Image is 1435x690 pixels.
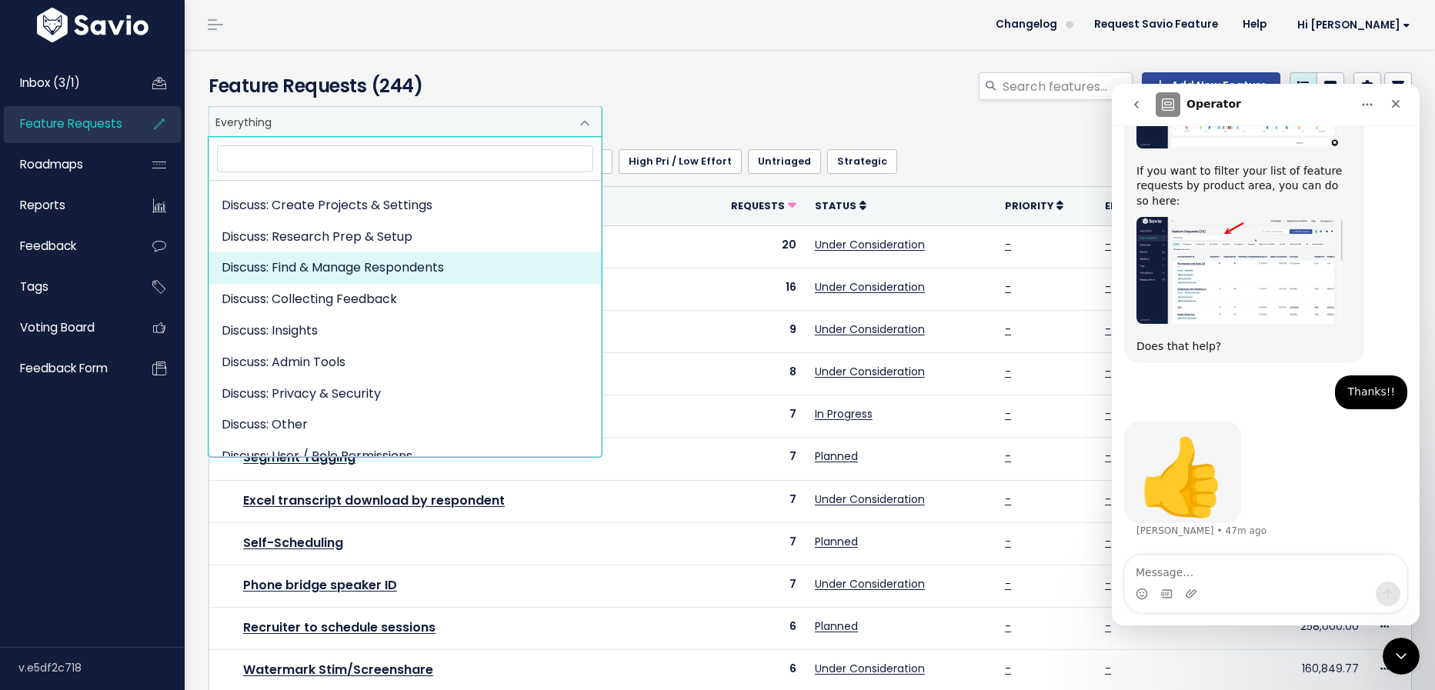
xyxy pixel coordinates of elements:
[4,228,128,264] a: Feedback
[209,72,595,100] h4: Feature Requests (244)
[4,310,128,345] a: Voting Board
[1005,618,1011,634] a: -
[209,252,601,284] li: Discuss: Find & Manage Respondents
[264,498,289,522] button: Send a message…
[20,115,122,132] span: Feature Requests
[815,448,858,464] a: Planned
[25,442,155,452] div: [PERSON_NAME] • 47m ago
[209,107,570,136] span: Everything
[1112,84,1420,625] iframe: Intercom live chat
[696,395,806,438] td: 7
[1105,576,1111,592] a: -
[1005,237,1011,252] a: -
[4,269,128,305] a: Tags
[1005,279,1011,295] a: -
[12,338,295,473] div: Kareem says…
[20,238,76,254] span: Feedback
[1105,492,1111,507] a: -
[20,75,80,91] span: Inbox (3/1)
[209,190,601,222] li: Discuss: Create Projects & Settings
[815,661,925,676] a: Under Consideration
[209,441,601,472] li: Discuss: User / Role Permissions
[815,198,866,213] a: Status
[1105,618,1111,634] a: -
[696,268,806,310] td: 16
[696,353,806,395] td: 8
[20,156,83,172] span: Roadmaps
[48,504,61,516] button: Gif picker
[25,356,117,430] div: thumbs up
[209,378,601,410] li: Discuss: Privacy & Security
[1005,322,1011,337] a: -
[12,292,295,338] div: Cristina says…
[1142,72,1280,100] a: Add New Feature
[1105,198,1155,213] a: Effort
[243,661,433,678] a: Watermark Stim/Screenshare
[731,198,796,213] a: Requests
[1279,13,1423,37] a: Hi [PERSON_NAME]
[243,448,355,466] a: Segment Tagging
[619,149,742,174] a: High Pri / Low Effort
[20,278,48,295] span: Tags
[209,149,1412,174] ul: Filter feature requests
[20,319,95,335] span: Voting Board
[1230,13,1279,36] a: Help
[12,338,129,439] div: thumbs up[PERSON_NAME] • 47m ago
[73,504,85,516] button: Upload attachment
[1005,448,1011,464] a: -
[1297,19,1410,31] span: Hi [PERSON_NAME]
[696,310,806,352] td: 9
[1105,534,1111,549] a: -
[815,576,925,592] a: Under Consideration
[696,565,806,608] td: 7
[223,292,295,325] div: Thanks!!
[1105,661,1111,676] a: -
[18,648,185,688] div: v.e5df2c718
[1005,364,1011,379] a: -
[243,492,505,509] a: Excel transcript download by respondent
[4,188,128,223] a: Reports
[20,360,108,376] span: Feedback form
[243,618,436,636] a: Recruiter to schedule sessions
[731,199,785,212] span: Requests
[33,8,152,42] img: logo-white.9d6f32f41409.svg
[20,197,65,213] span: Reports
[1105,448,1111,464] a: -
[1005,661,1011,676] a: -
[1005,198,1063,213] a: Priority
[4,351,128,386] a: Feedback form
[815,199,856,212] span: Status
[696,522,806,565] td: 7
[209,106,602,137] span: Everything
[1005,199,1053,212] span: Priority
[696,438,806,480] td: 7
[827,149,897,174] a: Strategic
[209,409,601,441] li: Discuss: Other
[235,301,283,316] div: Thanks!!
[209,347,601,378] li: Discuss: Admin Tools
[1005,534,1011,549] a: -
[1082,13,1230,36] a: Request Savio Feature
[209,222,601,253] li: Discuss: Research Prep & Setup
[1105,237,1111,252] a: -
[815,279,925,295] a: Under Consideration
[24,504,36,516] button: Emoji picker
[996,19,1057,30] span: Changelog
[243,576,397,594] a: Phone bridge speaker ID
[815,364,925,379] a: Under Consideration
[13,472,295,498] textarea: Message…
[1001,72,1133,100] input: Search features...
[1383,638,1420,675] iframe: Intercom live chat
[243,534,343,552] a: Self-Scheduling
[1005,406,1011,422] a: -
[815,534,858,549] a: Planned
[1105,406,1111,422] a: -
[748,149,821,174] a: Untriaged
[4,106,128,142] a: Feature Requests
[209,315,601,347] li: Discuss: Insights
[1105,199,1145,212] span: Effort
